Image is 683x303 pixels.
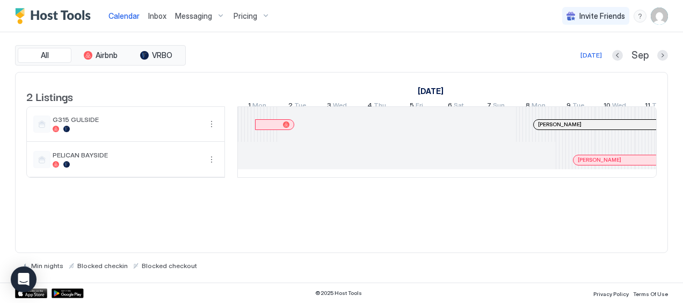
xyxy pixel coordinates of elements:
[52,288,84,298] a: Google Play Store
[612,50,623,61] button: Previous month
[248,101,251,112] span: 1
[96,50,118,60] span: Airbnb
[152,50,172,60] span: VRBO
[333,101,347,112] span: Wed
[205,118,218,131] button: More options
[41,50,49,60] span: All
[523,99,548,114] a: September 8, 2025
[77,262,128,270] span: Blocked checkin
[634,10,646,23] div: menu
[148,10,166,21] a: Inbox
[315,290,362,297] span: © 2025 Host Tools
[645,101,650,112] span: 11
[374,101,386,112] span: Thu
[580,50,602,60] div: [DATE]
[252,101,266,112] span: Mon
[572,101,584,112] span: Tue
[657,50,668,61] button: Next month
[532,101,546,112] span: Mon
[53,116,201,124] span: G315 GULSIDE
[407,99,426,114] a: September 5, 2025
[294,101,306,112] span: Tue
[15,8,96,24] a: Host Tools Logo
[593,287,629,299] a: Privacy Policy
[652,101,664,112] span: Thu
[53,151,201,159] span: PELICAN BAYSIDE
[18,48,71,63] button: All
[410,101,414,112] span: 5
[564,99,587,114] a: September 9, 2025
[175,11,212,21] span: Messaging
[74,48,127,63] button: Airbnb
[108,10,140,21] a: Calendar
[493,101,505,112] span: Sun
[205,153,218,166] button: More options
[487,101,491,112] span: 7
[633,287,668,299] a: Terms Of Use
[579,11,625,21] span: Invite Friends
[15,288,47,298] a: App Store
[245,99,269,114] a: September 1, 2025
[633,291,668,297] span: Terms Of Use
[234,11,257,21] span: Pricing
[612,101,626,112] span: Wed
[454,101,464,112] span: Sat
[642,99,667,114] a: September 11, 2025
[148,11,166,20] span: Inbox
[11,266,37,292] div: Open Intercom Messenger
[538,121,582,128] span: [PERSON_NAME]
[26,88,73,104] span: 2 Listings
[579,49,604,62] button: [DATE]
[286,99,309,114] a: September 2, 2025
[108,11,140,20] span: Calendar
[324,99,350,114] a: September 3, 2025
[31,262,63,270] span: Min nights
[15,45,186,66] div: tab-group
[142,262,197,270] span: Blocked checkout
[526,101,530,112] span: 8
[415,83,446,99] a: September 1, 2025
[416,101,423,112] span: Fri
[651,8,668,25] div: User profile
[566,101,571,112] span: 9
[445,99,467,114] a: September 6, 2025
[578,156,621,163] span: [PERSON_NAME]
[604,101,611,112] span: 10
[205,118,218,131] div: menu
[365,99,389,114] a: September 4, 2025
[205,153,218,166] div: menu
[327,101,331,112] span: 3
[484,99,507,114] a: September 7, 2025
[367,101,372,112] span: 4
[601,99,629,114] a: September 10, 2025
[631,49,649,62] span: Sep
[288,101,293,112] span: 2
[593,291,629,297] span: Privacy Policy
[129,48,183,63] button: VRBO
[448,101,452,112] span: 6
